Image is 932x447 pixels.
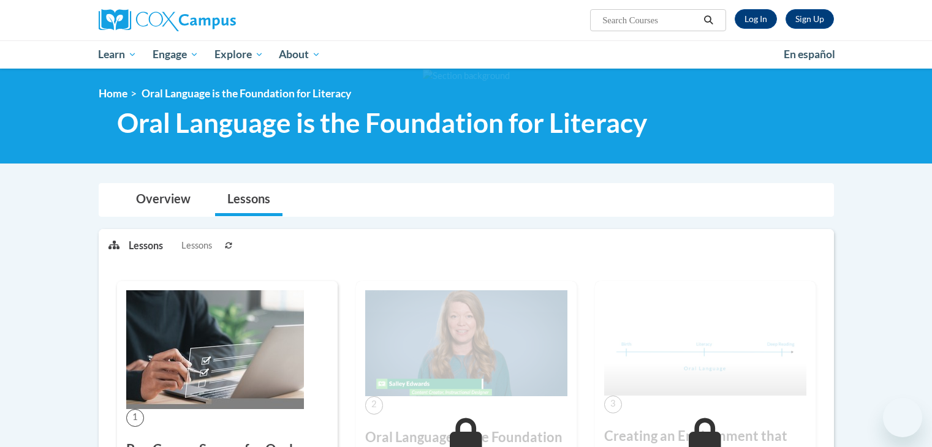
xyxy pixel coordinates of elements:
[699,13,718,28] button: Search
[883,398,922,437] iframe: Button to launch messaging window, 1 unread message
[206,40,271,69] a: Explore
[126,409,144,427] span: 1
[215,184,282,216] a: Lessons
[703,16,714,25] i: 
[786,9,834,29] a: Register
[214,47,263,62] span: Explore
[900,396,925,408] iframe: Number of unread messages
[784,48,835,61] span: En español
[601,13,699,28] input: Search Courses
[365,396,383,414] span: 2
[604,396,622,413] span: 3
[423,69,510,83] img: Section background
[279,47,320,62] span: About
[271,40,328,69] a: About
[98,47,137,62] span: Learn
[99,9,332,31] a: Cox Campus
[776,42,843,67] a: En español
[124,184,203,216] a: Overview
[153,47,199,62] span: Engage
[117,107,647,139] span: Oral Language is the Foundation for Literacy
[145,40,206,69] a: Engage
[99,9,236,31] img: Cox Campus
[126,290,304,409] img: Course Image
[604,290,806,396] img: Course Image
[735,9,777,29] a: Log In
[80,40,852,69] div: Main menu
[91,40,145,69] a: Learn
[365,290,567,397] img: Course Image
[129,239,163,252] p: Lessons
[181,239,212,252] span: Lessons
[99,87,127,100] a: Home
[142,87,351,100] span: Oral Language is the Foundation for Literacy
